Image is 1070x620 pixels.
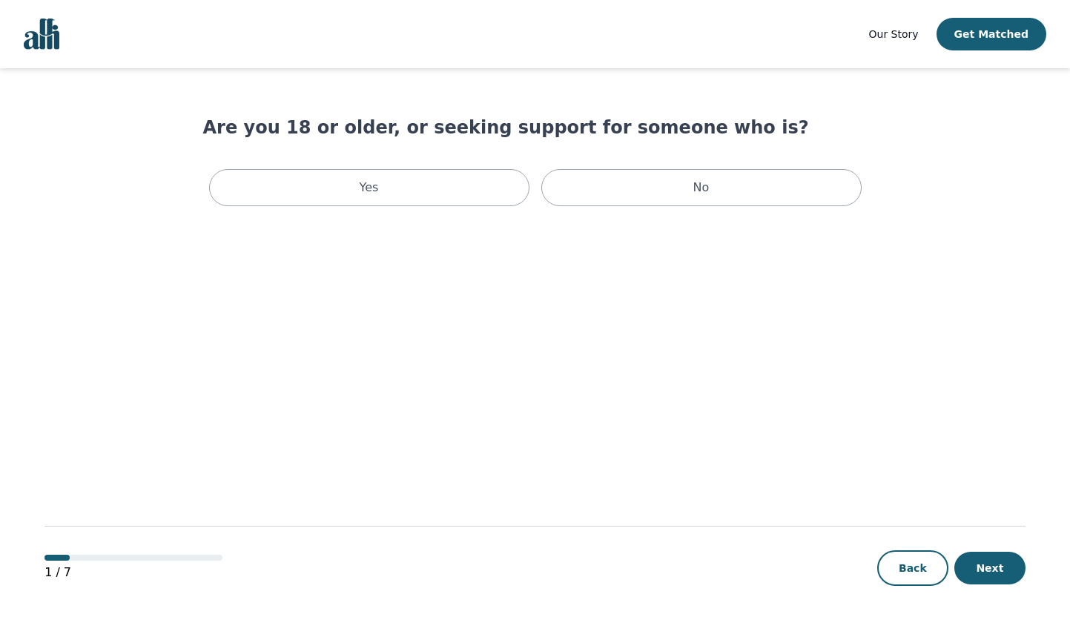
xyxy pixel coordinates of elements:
[954,552,1026,584] button: Next
[360,179,379,197] p: Yes
[24,19,59,50] img: alli logo
[203,116,868,139] h1: Are you 18 or older, or seeking support for someone who is?
[869,28,919,40] span: Our Story
[44,564,222,581] p: 1 / 7
[869,25,919,43] a: Our Story
[937,18,1046,50] button: Get Matched
[693,179,710,197] p: No
[877,550,948,586] button: Back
